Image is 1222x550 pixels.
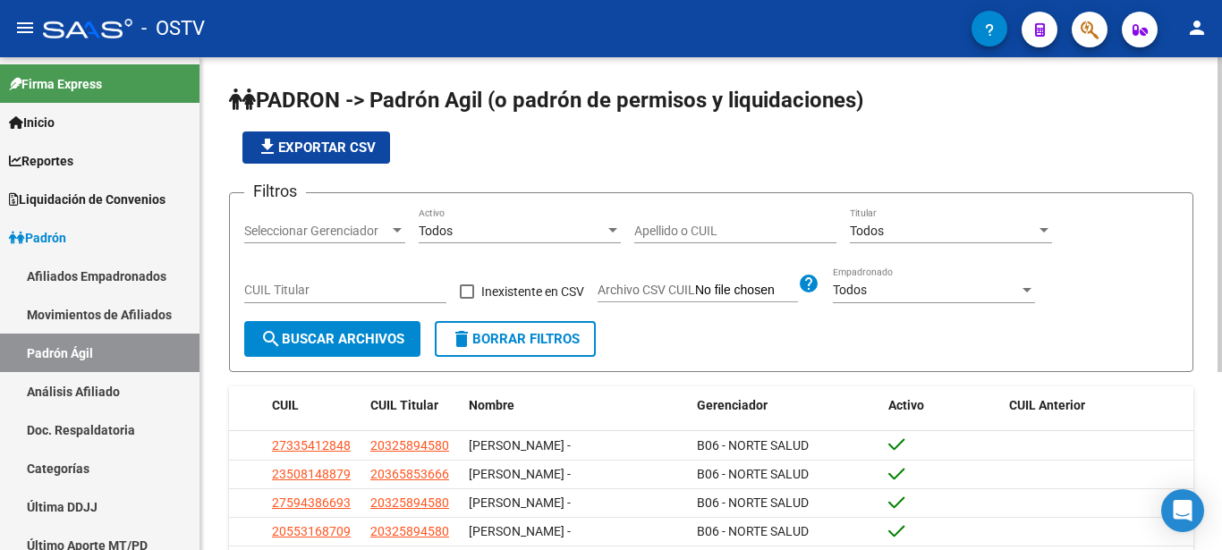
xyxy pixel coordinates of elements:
[1161,489,1204,532] div: Open Intercom Messenger
[798,273,819,294] mat-icon: help
[9,190,165,209] span: Liquidación de Convenios
[272,398,299,412] span: CUIL
[469,495,571,510] span: [PERSON_NAME] -
[363,386,462,425] datatable-header-cell: CUIL Titular
[265,386,363,425] datatable-header-cell: CUIL
[697,438,809,453] span: B06 - NORTE SALUD
[697,524,809,538] span: B06 - NORTE SALUD
[260,328,282,350] mat-icon: search
[370,467,449,481] span: 20365853666
[695,283,798,299] input: Archivo CSV CUIL
[229,88,863,113] span: PADRON -> Padrón Agil (o padrón de permisos y liquidaciones)
[272,524,351,538] span: 20553168709
[690,386,882,425] datatable-header-cell: Gerenciador
[881,386,1002,425] datatable-header-cell: Activo
[370,495,449,510] span: 20325894580
[833,283,867,297] span: Todos
[9,113,55,132] span: Inicio
[260,331,404,347] span: Buscar Archivos
[850,224,884,238] span: Todos
[888,398,924,412] span: Activo
[242,131,390,164] button: Exportar CSV
[244,321,420,357] button: Buscar Archivos
[697,495,809,510] span: B06 - NORTE SALUD
[272,495,351,510] span: 27594386693
[598,283,695,297] span: Archivo CSV CUIL
[370,524,449,538] span: 20325894580
[141,9,205,48] span: - OSTV
[9,74,102,94] span: Firma Express
[9,151,73,171] span: Reportes
[257,136,278,157] mat-icon: file_download
[1009,398,1085,412] span: CUIL Anterior
[1186,17,1208,38] mat-icon: person
[469,524,571,538] span: [PERSON_NAME] -
[469,398,514,412] span: Nombre
[462,386,690,425] datatable-header-cell: Nombre
[14,17,36,38] mat-icon: menu
[244,179,306,204] h3: Filtros
[469,438,571,453] span: [PERSON_NAME] -
[1002,386,1194,425] datatable-header-cell: CUIL Anterior
[697,467,809,481] span: B06 - NORTE SALUD
[244,224,389,239] span: Seleccionar Gerenciador
[435,321,596,357] button: Borrar Filtros
[9,228,66,248] span: Padrón
[419,224,453,238] span: Todos
[469,467,571,481] span: [PERSON_NAME] -
[481,281,584,302] span: Inexistente en CSV
[272,438,351,453] span: 27335412848
[257,140,376,156] span: Exportar CSV
[370,398,438,412] span: CUIL Titular
[272,467,351,481] span: 23508148879
[697,398,768,412] span: Gerenciador
[451,328,472,350] mat-icon: delete
[370,438,449,453] span: 20325894580
[451,331,580,347] span: Borrar Filtros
